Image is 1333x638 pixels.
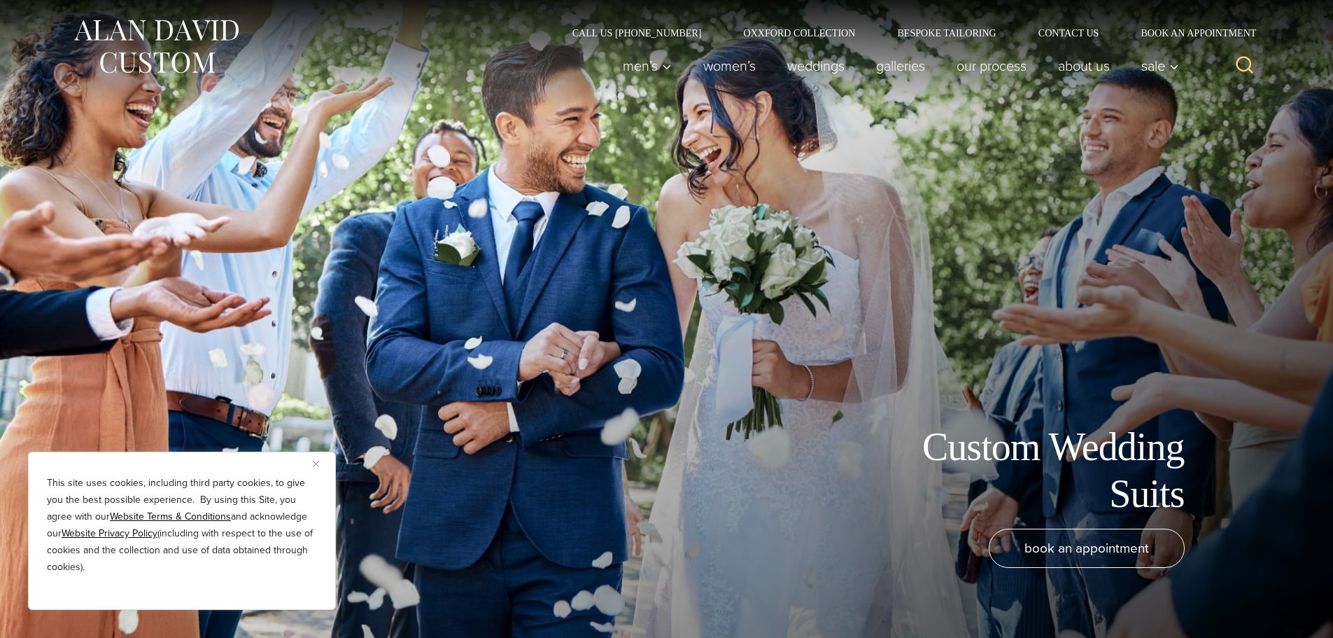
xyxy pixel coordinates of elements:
a: Our Process [940,52,1042,80]
span: Men’s [623,59,672,73]
img: Alan David Custom [72,15,240,78]
button: View Search Form [1228,49,1262,83]
a: About Us [1042,52,1125,80]
a: weddings [771,52,860,80]
button: Close [313,455,330,472]
span: Sale [1141,59,1179,73]
a: Bespoke Tailoring [876,28,1017,38]
p: This site uses cookies, including third party cookies, to give you the best possible experience. ... [47,475,317,576]
a: Galleries [860,52,940,80]
img: Close [313,461,319,467]
a: Call Us [PHONE_NUMBER] [551,28,723,38]
a: Oxxford Collection [722,28,876,38]
nav: Primary Navigation [607,52,1186,80]
a: Website Terms & Conditions [110,509,231,524]
a: Book an Appointment [1120,28,1261,38]
span: book an appointment [1024,538,1149,558]
a: Women’s [687,52,771,80]
h1: Custom Wedding Suits [870,424,1185,518]
a: Website Privacy Policy [62,526,157,541]
a: Contact Us [1017,28,1120,38]
nav: Secondary Navigation [551,28,1262,38]
a: book an appointment [989,529,1185,568]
